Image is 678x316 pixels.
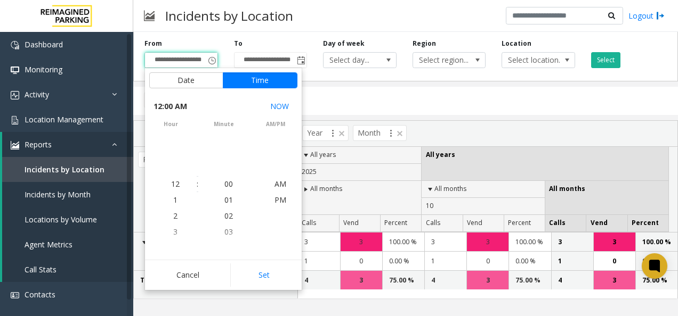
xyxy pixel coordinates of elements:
a: Call Stats [2,257,133,282]
span: Reports [25,139,52,149]
span: Percent [384,218,407,227]
span: Call Stats [25,264,57,275]
span: 1 [173,195,177,205]
span: 01 [224,195,233,205]
button: Select now [266,97,293,116]
span: 0 [612,256,616,266]
img: 'icon' [11,291,19,300]
td: 4 [551,271,593,289]
span: 3 [612,275,616,285]
span: Percent [632,218,659,227]
a: Locations by Volume [2,207,133,232]
span: Select location... [502,53,560,68]
span: Year [302,125,349,141]
span: Select day... [324,53,381,68]
label: Day of week [323,39,365,48]
span: Toggle popup [295,53,306,68]
span: Incidents by Month [25,189,91,199]
span: Total [140,276,158,285]
img: logout [656,10,665,21]
span: 0 [359,256,363,266]
span: All years [426,150,455,159]
span: 3 [359,275,363,285]
span: Toggle popup [206,53,217,68]
td: 1 [298,252,340,271]
td: 75.00 % [382,271,424,289]
span: 00 [224,179,233,189]
img: 'icon' [11,116,19,124]
span: Calls [549,218,566,227]
td: 3 [551,232,593,252]
span: AM/PM [250,120,302,128]
span: 02 [224,211,233,221]
a: Agent Metrics [2,232,133,257]
td: 3 [424,232,466,252]
span: Select region... [413,53,471,68]
span: All months [310,184,342,193]
label: To [234,39,243,48]
span: Vend [467,218,482,227]
td: 4 [298,271,340,289]
a: Incidents by Location [2,157,133,182]
button: Cancel [149,263,228,287]
span: 2025 [302,167,317,176]
span: Calls [302,218,316,227]
td: 3 [298,232,340,252]
span: 3 [173,227,177,237]
td: 100.00 % [635,232,677,252]
td: 0.00 % [382,252,424,271]
span: 03 [224,227,233,237]
span: Month [353,125,407,141]
span: Contacts [25,289,55,300]
span: AM [275,179,286,189]
span: 3 [612,237,616,247]
span: Location Management [25,114,103,124]
img: 'icon' [11,141,19,149]
span: 2 [173,211,177,221]
button: Set [230,263,297,287]
span: 0 [486,256,490,266]
span: NO DATA FOUND [413,52,486,68]
span: 3 [359,237,363,247]
span: 10 [426,201,433,210]
span: Vend [591,218,608,227]
td: 100.00 % [382,232,424,252]
span: Monitoring [25,64,62,74]
td: 4 [424,271,466,289]
span: 12 [171,179,180,189]
button: Date tab [149,72,223,88]
a: Logout [628,10,665,21]
span: Percent [508,218,531,227]
img: 'icon' [11,91,19,99]
img: 'icon' [11,41,19,49]
span: All years [310,150,336,159]
span: Activity [25,89,49,99]
span: hour [145,120,197,128]
div: : [197,179,198,189]
span: 3 [486,275,490,285]
span: minute [198,120,250,128]
label: Region [413,39,436,48]
span: All months [434,184,466,193]
td: 0.00 % [635,252,677,271]
td: 75.00 % [635,271,677,289]
span: Locations by Volume [25,214,97,224]
span: Dashboard [25,39,63,49]
td: 0.00 % [509,252,551,271]
button: Time tab [223,72,297,88]
span: 12:00 AM [154,99,187,114]
td: 1 [551,252,593,271]
button: Select [591,52,620,68]
label: Location [502,39,531,48]
h3: Incidents by Location [160,3,298,29]
span: Problem [138,152,198,168]
span: Agent Metrics [25,239,72,250]
a: Incidents by Month [2,182,133,207]
img: 'icon' [11,66,19,74]
td: 1 [424,252,466,271]
td: 100.00 % [509,232,551,252]
span: Incidents by Location [25,164,104,174]
span: Calls [426,218,440,227]
span: 3 [486,237,490,247]
label: From [144,39,162,48]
